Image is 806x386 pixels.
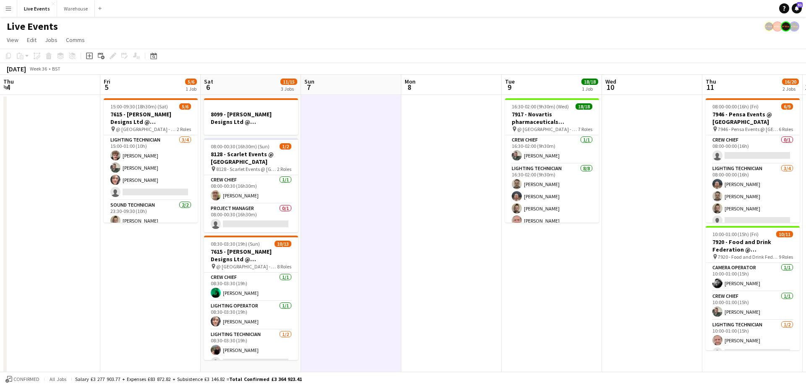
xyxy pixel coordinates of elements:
[179,103,191,110] span: 5/6
[116,126,177,132] span: @ [GEOGRAPHIC_DATA] - 7615
[28,66,49,72] span: Week 36
[764,21,774,32] app-user-avatar: Production Managers
[582,86,598,92] div: 1 Job
[706,263,800,291] app-card-role: Camera Operator1/110:00-01:00 (15h)[PERSON_NAME]
[57,0,95,17] button: Warehouse
[706,98,800,223] app-job-card: 08:00-00:00 (16h) (Fri)6/97946 - Pensa Events @ [GEOGRAPHIC_DATA] 7946 - Pensa Events @ [GEOGRAPH...
[706,135,800,164] app-card-role: Crew Chief0/108:00-00:00 (16h)
[177,126,191,132] span: 2 Roles
[104,200,198,241] app-card-role: Sound Technician2/223:30-09:30 (10h)[PERSON_NAME]
[781,103,793,110] span: 6/9
[204,330,298,370] app-card-role: Lighting Technician1/208:30-03:30 (19h)[PERSON_NAME]
[204,110,298,126] h3: 8099 - [PERSON_NAME] Designs Ltd @ [GEOGRAPHIC_DATA]
[211,241,260,247] span: 08:30-03:30 (19h) (Sun)
[505,98,599,223] app-job-card: 16:30-02:00 (9h30m) (Wed)18/187917 - Novartis pharmaceuticals Corporation @ [GEOGRAPHIC_DATA] @ [...
[604,82,616,92] span: 10
[277,263,291,270] span: 8 Roles
[504,82,515,92] span: 9
[204,150,298,165] h3: 8128 - Scarlet Events @ [GEOGRAPHIC_DATA]
[4,375,41,384] button: Confirmed
[277,166,291,172] span: 2 Roles
[280,143,291,150] span: 1/2
[7,20,58,33] h1: Live Events
[203,82,213,92] span: 6
[505,164,599,278] app-card-role: Lighting Technician8/816:30-02:00 (9h30m)[PERSON_NAME][PERSON_NAME][PERSON_NAME][PERSON_NAME]
[3,34,22,45] a: View
[185,79,197,85] span: 5/6
[104,78,110,85] span: Fri
[789,21,799,32] app-user-avatar: Production Managers
[204,248,298,263] h3: 7615 - [PERSON_NAME] Designs Ltd @ [GEOGRAPHIC_DATA]
[403,82,416,92] span: 8
[280,79,297,85] span: 11/15
[27,36,37,44] span: Edit
[275,241,291,247] span: 10/13
[7,36,18,44] span: View
[17,0,57,17] button: Live Events
[706,226,800,350] app-job-card: 10:00-01:00 (15h) (Fri)10/117920 - Food and Drink Federation @ [GEOGRAPHIC_DATA] 7920 - Food and ...
[706,164,800,229] app-card-role: Lighting Technician3/408:00-00:00 (16h)[PERSON_NAME][PERSON_NAME][PERSON_NAME]
[712,103,759,110] span: 08:00-00:00 (16h) (Fri)
[104,98,198,223] app-job-card: 15:00-09:30 (18h30m) (Sat)5/67615 - [PERSON_NAME] Designs Ltd @ [GEOGRAPHIC_DATA] @ [GEOGRAPHIC_D...
[706,110,800,126] h3: 7946 - Pensa Events @ [GEOGRAPHIC_DATA]
[104,135,198,200] app-card-role: Lighting Technician3/415:00-01:00 (10h)[PERSON_NAME][PERSON_NAME][PERSON_NAME]
[204,236,298,360] app-job-card: 08:30-03:30 (19h) (Sun)10/137615 - [PERSON_NAME] Designs Ltd @ [GEOGRAPHIC_DATA] @ [GEOGRAPHIC_DA...
[42,34,61,45] a: Jobs
[204,175,298,204] app-card-role: Crew Chief1/108:00-00:30 (16h30m)[PERSON_NAME]
[204,98,298,135] app-job-card: 8099 - [PERSON_NAME] Designs Ltd @ [GEOGRAPHIC_DATA]
[24,34,40,45] a: Edit
[779,126,793,132] span: 6 Roles
[706,320,800,361] app-card-role: Lighting Technician1/210:00-01:00 (15h)[PERSON_NAME]
[186,86,196,92] div: 1 Job
[797,2,803,8] span: 51
[505,135,599,164] app-card-role: Crew Chief1/116:30-02:00 (9h30m)[PERSON_NAME]
[578,126,592,132] span: 7 Roles
[405,78,416,85] span: Mon
[303,82,314,92] span: 7
[45,36,58,44] span: Jobs
[63,34,88,45] a: Comms
[104,110,198,126] h3: 7615 - [PERSON_NAME] Designs Ltd @ [GEOGRAPHIC_DATA]
[706,78,716,85] span: Thu
[66,36,85,44] span: Comms
[229,376,302,382] span: Total Confirmed £3 364 923.41
[792,3,802,13] a: 51
[204,138,298,232] app-job-card: 08:00-00:30 (16h30m) (Sun)1/28128 - Scarlet Events @ [GEOGRAPHIC_DATA] 8128 - Scarlet Events @ [G...
[517,126,578,132] span: @ [GEOGRAPHIC_DATA] - 7917
[782,86,798,92] div: 2 Jobs
[7,65,26,73] div: [DATE]
[204,301,298,330] app-card-role: Lighting Operator1/108:30-03:30 (19h)[PERSON_NAME]
[712,231,759,237] span: 10:00-01:00 (15h) (Fri)
[204,204,298,232] app-card-role: Project Manager0/108:00-00:30 (16h30m)
[505,78,515,85] span: Tue
[704,82,716,92] span: 11
[48,376,68,382] span: All jobs
[204,273,298,301] app-card-role: Crew Chief1/108:30-03:30 (19h)[PERSON_NAME]
[216,263,277,270] span: @ [GEOGRAPHIC_DATA] - 7615
[581,79,598,85] span: 18/18
[204,78,213,85] span: Sat
[211,143,270,150] span: 08:00-00:30 (16h30m) (Sun)
[718,126,779,132] span: 7946 - Pensa Events @ [GEOGRAPHIC_DATA]
[3,78,14,85] span: Thu
[605,78,616,85] span: Wed
[781,21,791,32] app-user-avatar: Production Managers
[706,238,800,253] h3: 7920 - Food and Drink Federation @ [GEOGRAPHIC_DATA]
[772,21,782,32] app-user-avatar: Alex Gill
[512,103,569,110] span: 16:30-02:00 (9h30m) (Wed)
[782,79,799,85] span: 16/20
[776,231,793,237] span: 10/11
[102,82,110,92] span: 5
[2,82,14,92] span: 4
[304,78,314,85] span: Sun
[706,291,800,320] app-card-role: Crew Chief1/110:00-01:00 (15h)[PERSON_NAME]
[779,254,793,260] span: 9 Roles
[505,110,599,126] h3: 7917 - Novartis pharmaceuticals Corporation @ [GEOGRAPHIC_DATA]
